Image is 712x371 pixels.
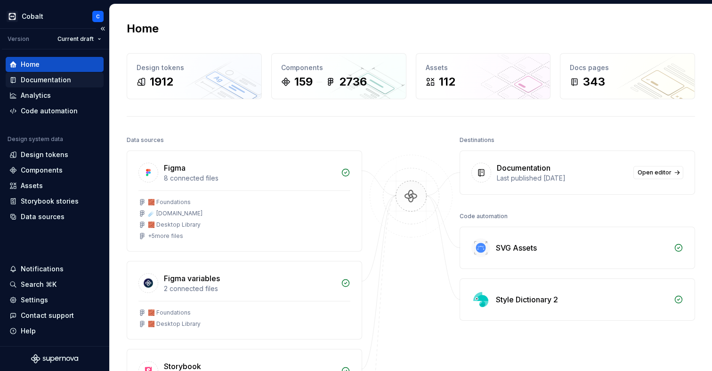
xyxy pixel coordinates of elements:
button: Help [6,324,104,339]
div: Code automation [460,210,508,223]
div: + 5 more files [148,232,183,240]
button: Collapse sidebar [96,22,109,35]
button: CobaltC [2,6,107,26]
div: Home [21,60,40,69]
div: Destinations [460,134,494,147]
div: Notifications [21,264,64,274]
a: Assets112 [416,53,551,99]
div: Components [21,166,63,175]
a: Code automation [6,103,104,118]
div: 2 connected files [164,284,335,293]
div: Design tokens [137,63,252,72]
a: Data sources [6,209,104,224]
a: Home [6,57,104,72]
div: 159 [294,74,313,89]
div: Help [21,326,36,336]
div: 343 [583,74,605,89]
a: Design tokens [6,147,104,162]
div: Documentation [21,75,71,85]
div: Settings [21,295,48,305]
div: Docs pages [570,63,685,72]
div: SVG Assets [496,242,537,253]
div: ☄️ [DOMAIN_NAME] [148,210,202,217]
a: Figma8 connected files🧱 Foundations☄️ [DOMAIN_NAME]🧱 Desktop Library+5more files [127,150,362,252]
div: 1912 [150,74,173,89]
div: Last published [DATE] [497,174,628,183]
svg: Supernova Logo [31,354,78,363]
div: Assets [21,181,43,190]
a: Figma variables2 connected files🧱 Foundations🧱 Desktop Library [127,261,362,339]
a: Design tokens1912 [127,53,262,99]
div: Analytics [21,91,51,100]
h2: Home [127,21,159,36]
div: Cobalt [22,12,43,21]
a: Components1592736 [271,53,406,99]
a: Docs pages343 [560,53,695,99]
div: Storybook stories [21,197,79,206]
a: Analytics [6,88,104,103]
span: Open editor [638,169,672,176]
a: Settings [6,292,104,308]
div: 2736 [339,74,367,89]
div: C [96,13,100,20]
div: 🧱 Desktop Library [148,221,201,229]
button: Contact support [6,308,104,323]
a: Assets [6,178,104,193]
span: Current draft [57,35,94,43]
div: 🧱 Foundations [148,198,191,206]
button: Current draft [53,32,105,46]
div: Contact support [21,311,74,320]
div: Figma [164,162,186,174]
div: Figma variables [164,273,220,284]
div: Design system data [8,135,63,143]
div: 🧱 Foundations [148,309,191,316]
div: Data sources [21,212,65,221]
a: Storybook stories [6,194,104,209]
a: Open editor [633,166,683,179]
div: Design tokens [21,150,68,159]
a: Documentation [6,72,104,87]
div: Style Dictionary 2 [496,294,558,305]
div: Components [281,63,396,72]
div: 🧱 Desktop Library [148,320,201,328]
img: e3886e02-c8c5-455d-9336-29756fd03ba2.png [7,11,18,22]
div: 112 [439,74,455,89]
div: Search ⌘K [21,280,57,289]
button: Notifications [6,261,104,276]
div: 8 connected files [164,174,335,183]
div: Assets [426,63,541,72]
div: Version [8,35,29,43]
a: Components [6,163,104,178]
div: Code automation [21,106,78,116]
div: Documentation [497,162,550,174]
div: Data sources [127,134,164,147]
button: Search ⌘K [6,277,104,292]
